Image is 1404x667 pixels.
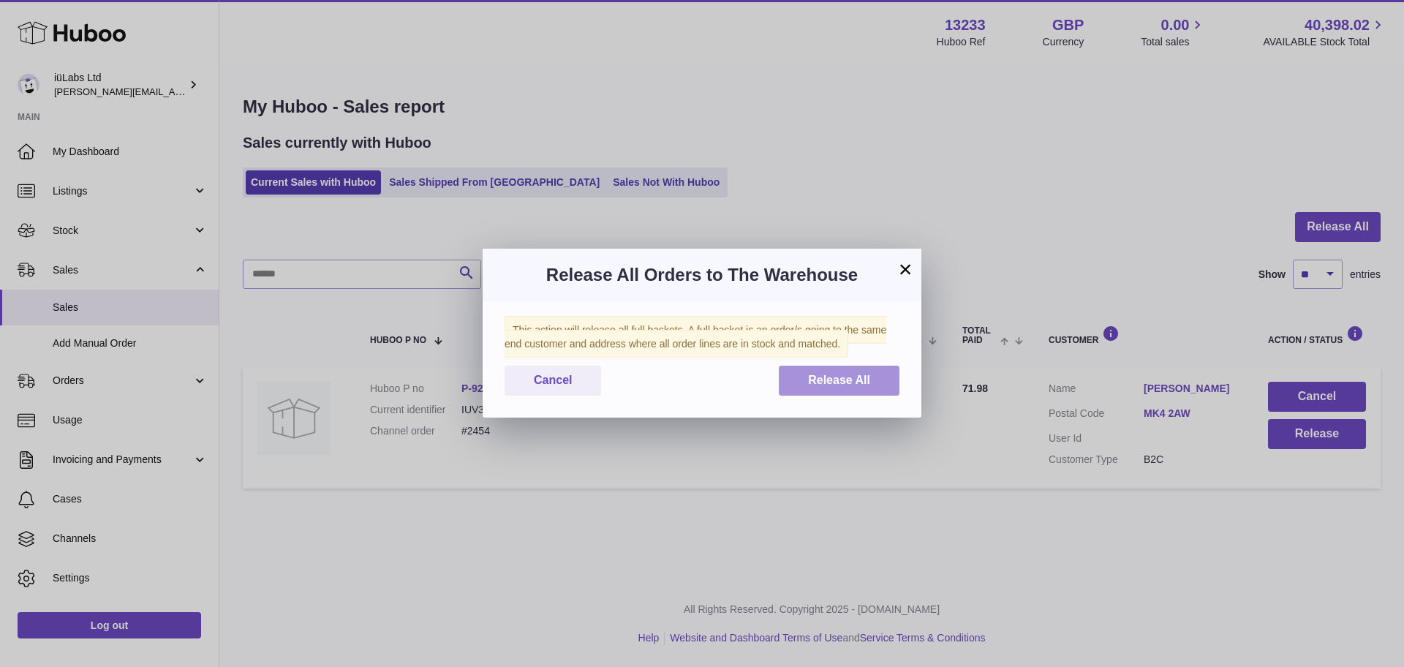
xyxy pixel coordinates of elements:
button: Release All [779,366,899,396]
span: Cancel [534,374,572,386]
h3: Release All Orders to The Warehouse [505,263,899,287]
span: This action will release all full baskets. A full basket is an order/s going to the same end cust... [505,316,886,358]
button: Cancel [505,366,601,396]
button: × [897,260,914,278]
span: Release All [808,374,870,386]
